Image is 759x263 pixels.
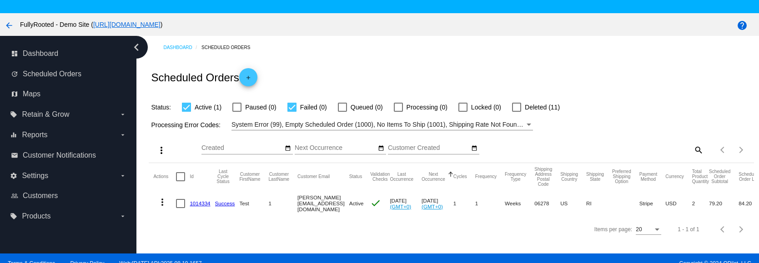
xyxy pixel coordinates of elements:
mat-cell: 79.20 [709,190,739,217]
mat-cell: 1 [453,190,475,217]
i: arrow_drop_down [119,172,126,179]
a: Dashboard [163,40,201,55]
button: Previous page [714,141,732,159]
mat-icon: date_range [378,145,384,152]
mat-icon: check [370,198,381,208]
i: equalizer [10,131,17,139]
button: Change sorting for Cycles [453,174,467,179]
button: Change sorting for CustomerLastName [269,172,290,182]
a: (GMT+0) [390,203,411,209]
mat-icon: date_range [471,145,478,152]
span: Customer Notifications [23,151,96,159]
button: Next page [732,141,750,159]
button: Change sorting for CustomerEmail [297,174,330,179]
span: Scheduled Orders [23,70,81,78]
div: 1 - 1 of 1 [678,226,699,233]
a: (GMT+0) [422,203,443,209]
i: arrow_drop_down [119,213,126,220]
mat-cell: Stripe [639,190,665,217]
button: Next page [732,220,750,238]
h2: Scheduled Orders [151,68,257,86]
a: 1014334 [190,200,210,206]
i: settings [10,172,17,179]
a: email Customer Notifications [11,148,126,163]
button: Change sorting for Subtotal [709,169,730,184]
span: 20 [636,226,642,233]
span: Queued (0) [351,102,383,113]
input: Next Occurrence [295,144,377,152]
button: Change sorting for PreferredShippingOption [612,169,631,184]
mat-cell: 1 [269,190,298,217]
a: Success [215,200,235,206]
mat-select: Filter by Processing Error Codes [231,119,533,130]
span: Settings [22,172,48,180]
mat-cell: 2 [692,190,709,217]
button: Change sorting for ShippingCountry [560,172,578,182]
span: Maps [23,90,40,98]
i: people_outline [11,192,18,199]
mat-cell: 06278 [534,190,560,217]
button: Change sorting for NextOccurrenceUtc [422,172,445,182]
mat-cell: Test [239,190,268,217]
a: people_outline Customers [11,189,126,203]
button: Change sorting for Frequency [475,174,497,179]
mat-icon: add [243,74,254,85]
mat-cell: RI [586,190,612,217]
span: Customers [23,192,58,200]
mat-icon: more_vert [157,197,168,208]
i: local_offer [10,213,17,220]
span: Active (1) [195,102,221,113]
a: dashboard Dashboard [11,46,126,61]
button: Change sorting for CustomerFirstName [239,172,260,182]
mat-icon: arrow_back [4,20,15,31]
mat-cell: [DATE] [422,190,453,217]
mat-cell: [PERSON_NAME][EMAIL_ADDRESS][DOMAIN_NAME] [297,190,349,217]
span: Retain & Grow [22,110,69,119]
mat-cell: [DATE] [390,190,422,217]
button: Change sorting for Id [190,174,193,179]
span: Paused (0) [245,102,276,113]
input: Customer Created [388,144,470,152]
mat-icon: search [693,143,704,157]
mat-select: Items per page: [636,227,661,233]
i: arrow_drop_down [119,111,126,118]
span: Reports [22,131,47,139]
mat-cell: 1 [475,190,505,217]
a: Scheduled Orders [201,40,258,55]
span: Status: [151,104,171,111]
button: Change sorting for LastOccurrenceUtc [390,172,413,182]
i: dashboard [11,50,18,57]
i: arrow_drop_down [119,131,126,139]
a: map Maps [11,87,126,101]
button: Change sorting for CurrencyIso [665,174,684,179]
span: Deleted (11) [525,102,560,113]
span: Locked (0) [471,102,501,113]
button: Change sorting for FrequencyType [505,172,526,182]
mat-cell: USD [665,190,692,217]
span: Products [22,212,50,220]
mat-header-cell: Total Product Quantity [692,163,709,190]
mat-header-cell: Validation Checks [370,163,390,190]
button: Change sorting for ShippingState [586,172,604,182]
a: [URL][DOMAIN_NAME] [93,21,161,28]
span: Dashboard [23,50,58,58]
a: update Scheduled Orders [11,67,126,81]
i: map [11,90,18,98]
i: email [11,152,18,159]
i: update [11,70,18,78]
span: Active [349,200,364,206]
mat-cell: Weeks [505,190,534,217]
mat-cell: US [560,190,586,217]
input: Created [201,144,283,152]
button: Change sorting for LastProcessingCycleId [215,169,231,184]
button: Change sorting for ShippingPostcode [534,167,552,187]
button: Previous page [714,220,732,238]
mat-icon: more_vert [156,145,167,156]
span: Failed (0) [300,102,327,113]
mat-icon: help [737,20,748,31]
button: Change sorting for PaymentMethod.Type [639,172,657,182]
button: Change sorting for Status [349,174,362,179]
div: Items per page: [594,226,632,233]
span: Processing Error Codes: [151,121,221,129]
mat-header-cell: Actions [153,163,176,190]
